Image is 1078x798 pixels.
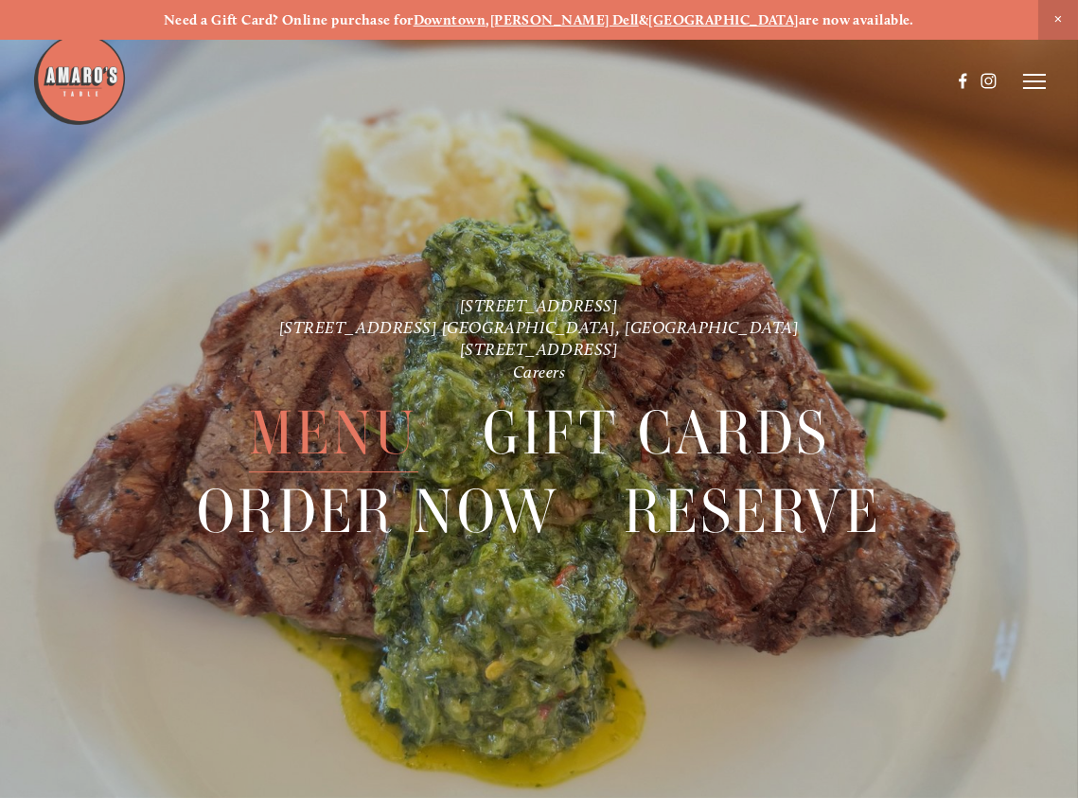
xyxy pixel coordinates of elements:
[483,394,829,471] a: Gift Cards
[164,11,414,28] strong: Need a Gift Card? Online purchase for
[279,317,800,337] a: [STREET_ADDRESS] [GEOGRAPHIC_DATA], [GEOGRAPHIC_DATA]
[483,394,829,472] span: Gift Cards
[648,11,799,28] a: [GEOGRAPHIC_DATA]
[197,472,559,551] span: Order Now
[639,11,648,28] strong: &
[32,32,127,127] img: Amaro's Table
[513,362,566,381] a: Careers
[460,295,619,315] a: [STREET_ADDRESS]
[414,11,486,28] a: Downtown
[460,339,619,359] a: [STREET_ADDRESS]
[197,472,559,550] a: Order Now
[249,394,418,471] a: Menu
[624,472,880,550] a: Reserve
[799,11,914,28] strong: are now available.
[624,472,880,551] span: Reserve
[486,11,489,28] strong: ,
[249,394,418,472] span: Menu
[490,11,639,28] a: [PERSON_NAME] Dell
